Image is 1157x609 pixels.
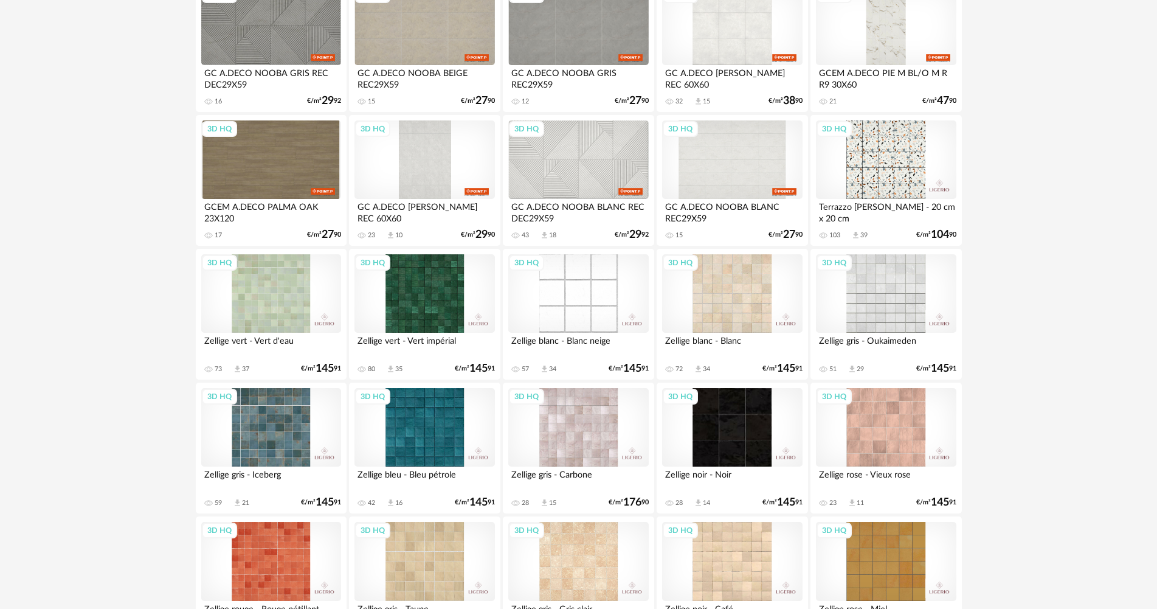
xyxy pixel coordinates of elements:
[662,199,802,223] div: GC A.DECO NOOBA BLANC REC29X59
[829,365,837,374] div: 51
[848,498,857,507] span: Download icon
[675,231,683,240] div: 15
[675,97,683,106] div: 32
[395,365,402,374] div: 35
[657,249,807,380] a: 3D HQ Zellige blanc - Blanc 72 Download icon 34 €/m²14591
[354,467,494,491] div: Zellige bleu - Bleu pétrole
[503,115,654,246] a: 3D HQ GC A.DECO NOOBA BLANC REC DEC29X59 43 Download icon 18 €/m²2992
[663,523,698,538] div: 3D HQ
[829,97,837,106] div: 21
[215,97,222,106] div: 16
[349,249,500,380] a: 3D HQ Zellige vert - Vert impérial 80 Download icon 35 €/m²14591
[349,383,500,514] a: 3D HQ Zellige bleu - Bleu pétrole 42 Download icon 16 €/m²14591
[316,364,334,373] span: 145
[455,498,495,507] div: €/m² 91
[301,498,341,507] div: €/m² 91
[762,498,803,507] div: €/m² 91
[395,231,402,240] div: 10
[196,249,347,380] a: 3D HQ Zellige vert - Vert d'eau 73 Download icon 37 €/m²14591
[242,365,249,374] div: 37
[916,364,956,373] div: €/m² 91
[322,231,334,239] span: 27
[354,65,494,89] div: GC A.DECO NOOBA BEIGE REC29X59
[662,65,802,89] div: GC A.DECO [PERSON_NAME] REC 60X60
[503,249,654,380] a: 3D HQ Zellige blanc - Blanc neige 57 Download icon 34 €/m²14591
[549,231,556,240] div: 18
[201,333,341,357] div: Zellige vert - Vert d'eau
[694,498,703,507] span: Download icon
[233,364,242,374] span: Download icon
[762,364,803,373] div: €/m² 91
[829,499,837,507] div: 23
[503,383,654,514] a: 3D HQ Zellige gris - Carbone 28 Download icon 15 €/m²17690
[657,115,807,246] a: 3D HQ GC A.DECO NOOBA BLANC REC29X59 15 €/m²2790
[609,364,649,373] div: €/m² 91
[202,121,237,137] div: 3D HQ
[931,498,949,507] span: 145
[768,231,803,239] div: €/m² 90
[783,231,795,239] span: 27
[475,97,488,105] span: 27
[783,97,795,105] span: 38
[201,199,341,223] div: GCEM A.DECO PALMA OAK 23X120
[349,115,500,246] a: 3D HQ GC A.DECO [PERSON_NAME] REC 60X60 23 Download icon 10 €/m²2990
[355,389,390,405] div: 3D HQ
[623,498,641,507] span: 176
[777,498,795,507] span: 145
[469,364,488,373] span: 145
[368,97,375,106] div: 15
[703,365,710,374] div: 34
[817,389,852,405] div: 3D HQ
[857,499,864,507] div: 11
[355,121,390,137] div: 3D HQ
[540,231,549,240] span: Download icon
[368,365,375,374] div: 80
[461,231,495,239] div: €/m² 90
[368,499,375,507] div: 42
[662,333,802,357] div: Zellige blanc - Blanc
[851,231,860,240] span: Download icon
[675,499,683,507] div: 28
[663,121,698,137] div: 3D HQ
[810,383,961,514] a: 3D HQ Zellige rose - Vieux rose 23 Download icon 11 €/m²14591
[322,97,334,105] span: 29
[848,364,857,374] span: Download icon
[623,364,641,373] span: 145
[937,97,949,105] span: 47
[509,255,544,271] div: 3D HQ
[201,467,341,491] div: Zellige gris - Iceberg
[395,499,402,507] div: 16
[202,255,237,271] div: 3D HQ
[386,498,395,507] span: Download icon
[816,65,956,89] div: GCEM A.DECO PIE M BL/O M R R9 30X60
[508,199,648,223] div: GC A.DECO NOOBA BLANC REC DEC29X59
[916,498,956,507] div: €/m² 91
[386,364,395,374] span: Download icon
[455,364,495,373] div: €/m² 91
[922,97,956,105] div: €/m² 90
[522,365,529,374] div: 57
[215,499,222,507] div: 59
[233,498,242,507] span: Download icon
[469,498,488,507] span: 145
[816,199,956,223] div: Terrazzo [PERSON_NAME] - 20 cm x 20 cm
[354,333,494,357] div: Zellige vert - Vert impérial
[810,249,961,380] a: 3D HQ Zellige gris - Oukaimeden 51 Download icon 29 €/m²14591
[316,498,334,507] span: 145
[354,199,494,223] div: GC A.DECO [PERSON_NAME] REC 60X60
[509,389,544,405] div: 3D HQ
[201,65,341,89] div: GC A.DECO NOOBA GRIS REC DEC29X59
[196,383,347,514] a: 3D HQ Zellige gris - Iceberg 59 Download icon 21 €/m²14591
[475,231,488,239] span: 29
[629,97,641,105] span: 27
[215,231,222,240] div: 17
[703,97,710,106] div: 15
[540,498,549,507] span: Download icon
[931,231,949,239] span: 104
[508,467,648,491] div: Zellige gris - Carbone
[615,231,649,239] div: €/m² 92
[703,499,710,507] div: 14
[301,364,341,373] div: €/m² 91
[307,231,341,239] div: €/m² 90
[196,115,347,246] a: 3D HQ GCEM A.DECO PALMA OAK 23X120 17 €/m²2790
